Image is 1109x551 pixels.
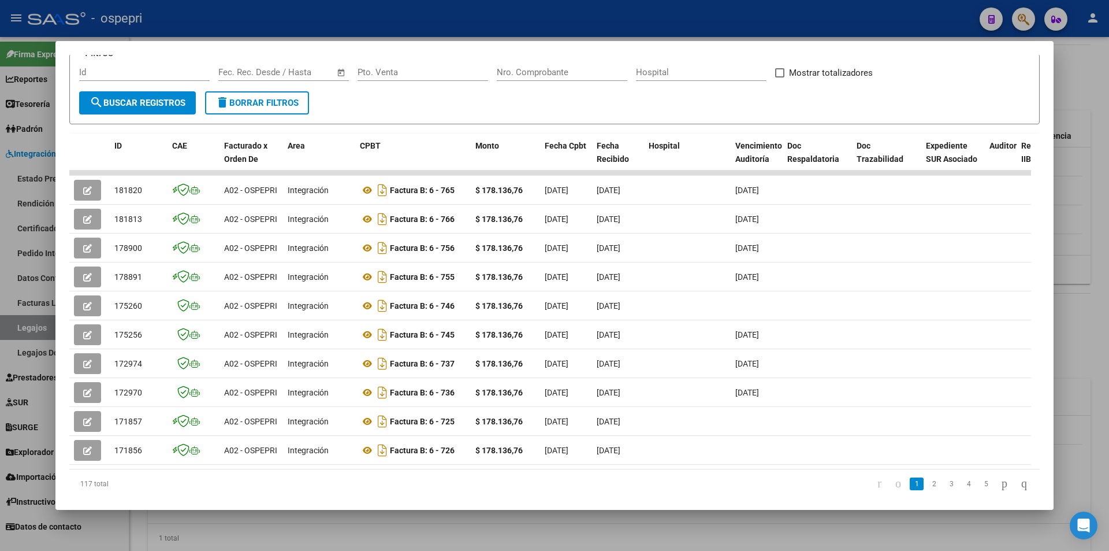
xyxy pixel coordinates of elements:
[114,330,142,339] span: 175256
[375,441,390,460] i: Descargar documento
[390,272,455,282] strong: Factura B: 6 - 755
[375,326,390,344] i: Descargar documento
[110,134,168,184] datatable-header-cell: ID
[597,243,620,253] span: [DATE]
[224,186,277,195] span: A02 - OSPEPRI
[390,301,455,310] strong: Factura B: 6 - 746
[735,141,782,164] span: Vencimiento Auditoría
[390,330,455,339] strong: Factura B: 6 - 745
[114,243,142,253] span: 178900
[114,446,142,455] span: 171856
[288,186,329,195] span: Integración
[168,134,219,184] datatable-header-cell: CAE
[735,215,759,224] span: [DATE]
[114,272,142,282] span: 178891
[926,141,977,164] span: Expediente SUR Asociado
[114,215,142,224] span: 181813
[545,330,568,339] span: [DATE]
[989,141,1024,150] span: Auditoria
[731,134,783,184] datatable-header-cell: Vencimiento Auditoría
[597,186,620,195] span: [DATE]
[215,95,229,109] mat-icon: delete
[390,417,455,426] strong: Factura B: 6 - 725
[977,474,995,494] li: page 5
[979,478,993,490] a: 5
[475,330,523,339] strong: $ 178.136,76
[375,239,390,257] i: Descargar documento
[1070,512,1097,539] div: Open Intercom Messenger
[288,417,329,426] span: Integración
[545,272,568,282] span: [DATE]
[545,141,586,150] span: Fecha Cpbt
[114,141,122,150] span: ID
[114,301,142,310] span: 175260
[288,388,329,397] span: Integración
[545,301,568,310] span: [DATE]
[890,478,906,490] a: go to previous page
[90,98,185,108] span: Buscar Registros
[390,359,455,368] strong: Factura B: 6 - 737
[996,478,1013,490] a: go to next page
[283,134,355,184] datatable-header-cell: Area
[475,359,523,368] strong: $ 178.136,76
[545,186,568,195] span: [DATE]
[475,186,523,195] strong: $ 178.136,76
[224,330,277,339] span: A02 - OSPEPRI
[475,388,523,397] strong: $ 178.136,76
[390,215,455,224] strong: Factura B: 6 - 766
[390,243,455,253] strong: Factura B: 6 - 756
[644,134,731,184] datatable-header-cell: Hospital
[288,301,329,310] span: Integración
[390,446,455,455] strong: Factura B: 6 - 726
[925,474,943,494] li: page 2
[960,474,977,494] li: page 4
[597,215,620,224] span: [DATE]
[943,474,960,494] li: page 3
[592,134,644,184] datatable-header-cell: Fecha Recibido
[471,134,540,184] datatable-header-cell: Monto
[545,446,568,455] span: [DATE]
[857,141,903,164] span: Doc Trazabilidad
[360,141,381,150] span: CPBT
[475,243,523,253] strong: $ 178.136,76
[114,388,142,397] span: 172970
[218,67,256,77] input: Start date
[69,469,261,498] div: 117 total
[735,272,759,282] span: [DATE]
[288,141,305,150] span: Area
[224,301,277,310] span: A02 - OSPEPRI
[1021,141,1059,164] span: Retencion IIBB
[288,330,329,339] span: Integración
[735,330,759,339] span: [DATE]
[545,243,568,253] span: [DATE]
[224,417,277,426] span: A02 - OSPEPRI
[735,243,759,253] span: [DATE]
[390,388,455,397] strong: Factura B: 6 - 736
[224,446,277,455] span: A02 - OSPEPRI
[597,330,620,339] span: [DATE]
[597,141,629,164] span: Fecha Recibido
[266,67,322,77] input: End date
[375,412,390,431] i: Descargar documento
[944,478,958,490] a: 3
[90,95,103,109] mat-icon: search
[597,388,620,397] span: [DATE]
[545,359,568,368] span: [DATE]
[475,272,523,282] strong: $ 178.136,76
[375,210,390,228] i: Descargar documento
[335,66,348,79] button: Open calendar
[219,134,283,184] datatable-header-cell: Facturado x Orden De
[375,354,390,373] i: Descargar documento
[872,478,887,490] a: go to first page
[597,301,620,310] span: [DATE]
[224,388,277,397] span: A02 - OSPEPRI
[908,474,925,494] li: page 1
[1017,134,1063,184] datatable-header-cell: Retencion IIBB
[288,272,329,282] span: Integración
[224,141,267,164] span: Facturado x Orden De
[475,141,499,150] span: Monto
[172,141,187,150] span: CAE
[1016,478,1032,490] a: go to last page
[597,272,620,282] span: [DATE]
[545,215,568,224] span: [DATE]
